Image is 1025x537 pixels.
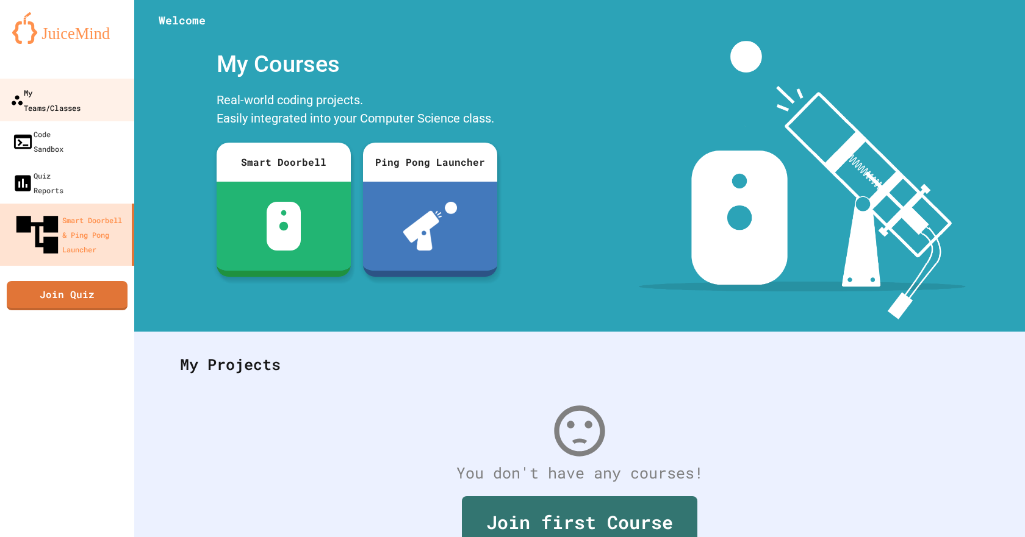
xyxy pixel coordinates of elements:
[363,143,497,182] div: Ping Pong Launcher
[12,12,122,44] img: logo-orange.svg
[639,41,966,319] img: banner-image-my-projects.png
[210,41,503,88] div: My Courses
[210,88,503,133] div: Real-world coding projects. Easily integrated into your Computer Science class.
[12,210,127,260] div: Smart Doorbell & Ping Pong Launcher
[12,127,63,156] div: Code Sandbox
[10,85,81,115] div: My Teams/Classes
[7,281,128,310] a: Join Quiz
[267,202,301,251] img: sdb-white.svg
[217,143,351,182] div: Smart Doorbell
[12,168,63,197] div: Quiz Reports
[403,202,458,251] img: ppl-with-ball.png
[168,341,991,388] div: My Projects
[168,461,991,485] div: You don't have any courses!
